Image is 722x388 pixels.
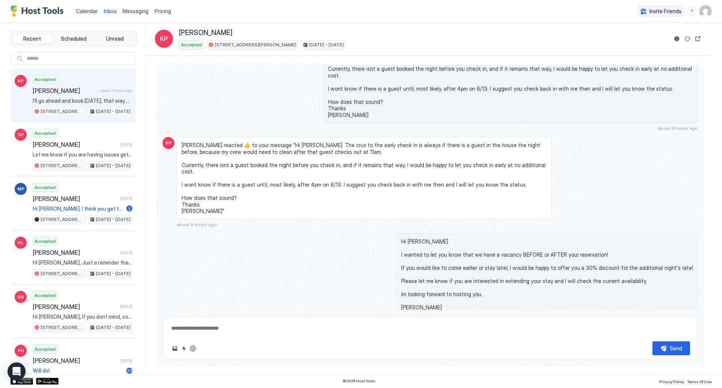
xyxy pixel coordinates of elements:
[18,347,24,354] span: PH
[652,341,690,355] button: Send
[123,7,149,15] a: Messaging
[24,52,135,65] input: Input Field
[35,130,56,137] span: Accepted
[33,249,117,256] span: [PERSON_NAME]
[23,35,41,42] span: Recent
[35,76,56,83] span: Accepted
[41,324,83,331] span: [STREET_ADDRESS][PERSON_NAME]
[33,313,132,320] span: Hi [PERSON_NAME], If you dont mind, could you write us a review? Reviews are very important to us...
[41,162,83,169] span: [STREET_ADDRESS][PERSON_NAME]
[96,270,130,277] span: [DATE] - [DATE]
[215,41,296,48] span: [STREET_ADDRESS][PERSON_NAME]
[96,108,130,115] span: [DATE] - [DATE]
[35,184,56,191] span: Accepted
[35,346,56,353] span: Accepted
[188,344,197,353] button: ChatGPT Auto Reply
[17,186,24,192] span: MP
[76,8,98,14] span: Calendar
[100,88,132,93] span: about 4 hours ago
[106,35,124,42] span: Unread
[33,357,117,364] span: [PERSON_NAME]
[35,238,56,245] span: Accepted
[155,8,171,15] span: Pricing
[328,46,693,119] span: Hi [PERSON_NAME]. The crux to the early check in is always if there is a guest in the house the n...
[120,142,132,147] span: [DATE]
[687,379,711,384] span: Terms Of Use
[96,324,130,331] span: [DATE] - [DATE]
[12,33,52,44] button: Recent
[649,8,681,15] span: Invite Friends
[61,35,86,42] span: Scheduled
[120,196,132,201] span: [DATE]
[11,32,137,46] div: tab-group
[41,108,83,115] span: [STREET_ADDRESS][PERSON_NAME]
[683,34,692,43] button: Sync reservation
[33,367,123,374] span: Will do!
[11,6,67,17] a: Host Tools Logo
[18,239,24,246] span: HL
[309,41,344,48] span: [DATE] - [DATE]
[35,292,56,299] span: Accepted
[128,206,131,211] span: 2
[687,7,696,16] div: menu
[672,34,681,43] button: Reservation information
[120,250,132,255] span: [DATE]
[179,29,232,37] span: [PERSON_NAME]
[96,162,130,169] span: [DATE] - [DATE]
[33,141,117,148] span: [PERSON_NAME]
[41,216,83,223] span: [STREET_ADDRESS][PERSON_NAME]
[8,362,26,380] div: Open Intercom Messenger
[127,368,132,373] span: 21
[33,87,97,94] span: [PERSON_NAME]
[693,34,702,43] button: Open reservation
[182,142,547,215] span: [PERSON_NAME] reacted 👍 to your message "Hi [PERSON_NAME]. The crux to the early check in is alwa...
[33,205,123,212] span: Hi [PERSON_NAME]. I think you get the vibe im putting out which is the house is not a party centr...
[699,5,711,17] div: User profile
[687,377,711,385] a: Terms Of Use
[95,33,135,44] button: Unread
[36,378,59,385] a: Google Play Store
[41,270,83,277] span: [STREET_ADDRESS][PERSON_NAME]
[165,140,171,146] span: KP
[18,294,24,300] span: SS
[181,41,202,48] span: Accepted
[177,222,217,227] span: about 9 hours ago
[33,97,132,104] span: I’ll go ahead and book [DATE], that way we don’t have to worry about an early check in.
[33,195,117,202] span: [PERSON_NAME]
[18,131,24,138] span: SF
[659,379,684,384] span: Privacy Policy
[120,358,132,363] span: [DATE]
[170,344,179,353] button: Upload image
[658,125,698,131] span: about 9 hours ago
[179,344,188,353] button: Quick reply
[659,377,684,385] a: Privacy Policy
[33,259,132,266] span: Hi [PERSON_NAME], Just a reminder that your check-out is [DATE] at 11AM. Please leave the sheets ...
[18,78,24,84] span: KP
[76,7,98,15] a: Calendar
[104,7,117,15] a: Inbox
[96,216,130,223] span: [DATE] - [DATE]
[120,304,132,309] span: [DATE]
[33,151,132,158] span: Let me know if you are having issues getting in. 818 433
[104,8,117,14] span: Inbox
[33,303,117,310] span: [PERSON_NAME]
[123,8,149,14] span: Messaging
[670,344,682,352] div: Send
[343,379,375,383] span: © 2025 Host Tools
[11,378,33,385] a: App Store
[54,33,94,44] button: Scheduled
[160,34,168,43] span: KP
[401,238,693,311] span: Hi [PERSON_NAME] I wanted to let you know that we have a vacancy BEFORE or AFTER your reservation...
